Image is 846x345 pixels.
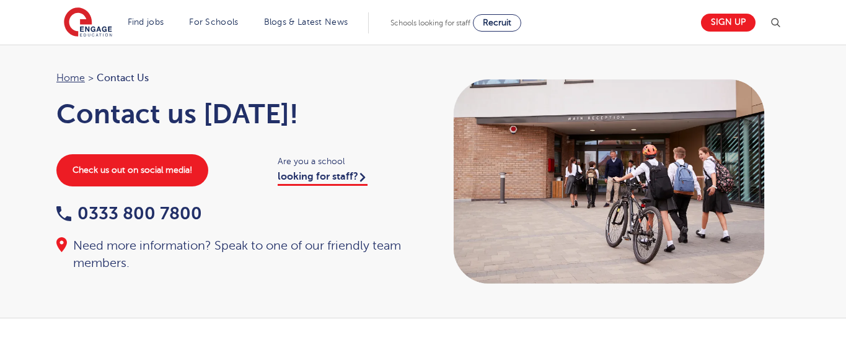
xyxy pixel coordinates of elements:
a: Find jobs [128,17,164,27]
a: Recruit [473,14,521,32]
img: Engage Education [64,7,112,38]
a: 0333 800 7800 [56,204,202,223]
a: For Schools [189,17,238,27]
span: Contact Us [97,70,149,86]
div: Need more information? Speak to one of our friendly team members. [56,237,411,272]
a: Blogs & Latest News [264,17,348,27]
a: Sign up [701,14,756,32]
a: Check us out on social media! [56,154,208,186]
span: > [88,72,94,84]
span: Recruit [483,18,511,27]
h1: Contact us [DATE]! [56,98,411,129]
span: Schools looking for staff [390,19,470,27]
nav: breadcrumb [56,70,411,86]
span: Are you a school [278,154,411,168]
a: Home [56,72,85,84]
a: looking for staff? [278,171,368,186]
